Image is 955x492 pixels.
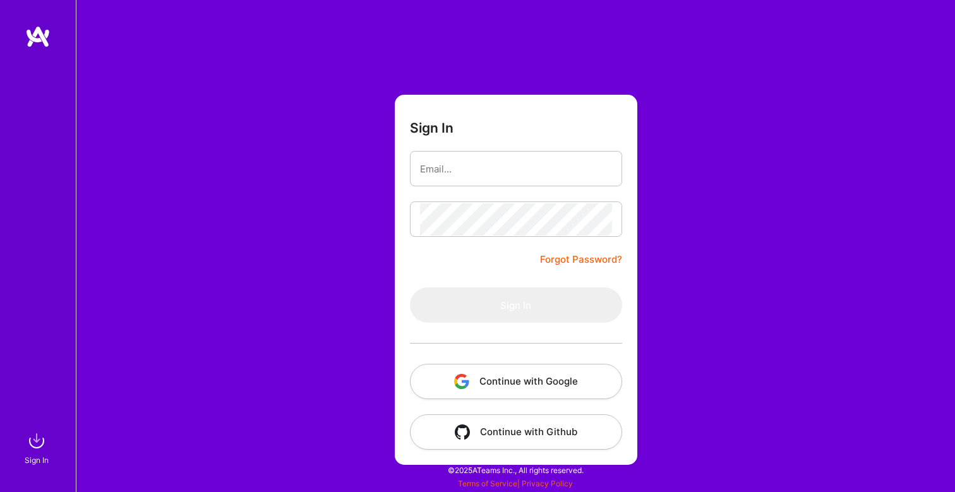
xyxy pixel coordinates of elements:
[420,153,612,185] input: Email...
[410,364,622,399] button: Continue with Google
[24,428,49,453] img: sign in
[540,252,622,267] a: Forgot Password?
[25,453,49,467] div: Sign In
[410,414,622,450] button: Continue with Github
[410,120,453,136] h3: Sign In
[454,374,469,389] img: icon
[76,454,955,486] div: © 2025 ATeams Inc., All rights reserved.
[522,479,573,488] a: Privacy Policy
[458,479,517,488] a: Terms of Service
[458,479,573,488] span: |
[25,25,51,48] img: logo
[455,424,470,440] img: icon
[27,428,49,467] a: sign inSign In
[410,287,622,323] button: Sign In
